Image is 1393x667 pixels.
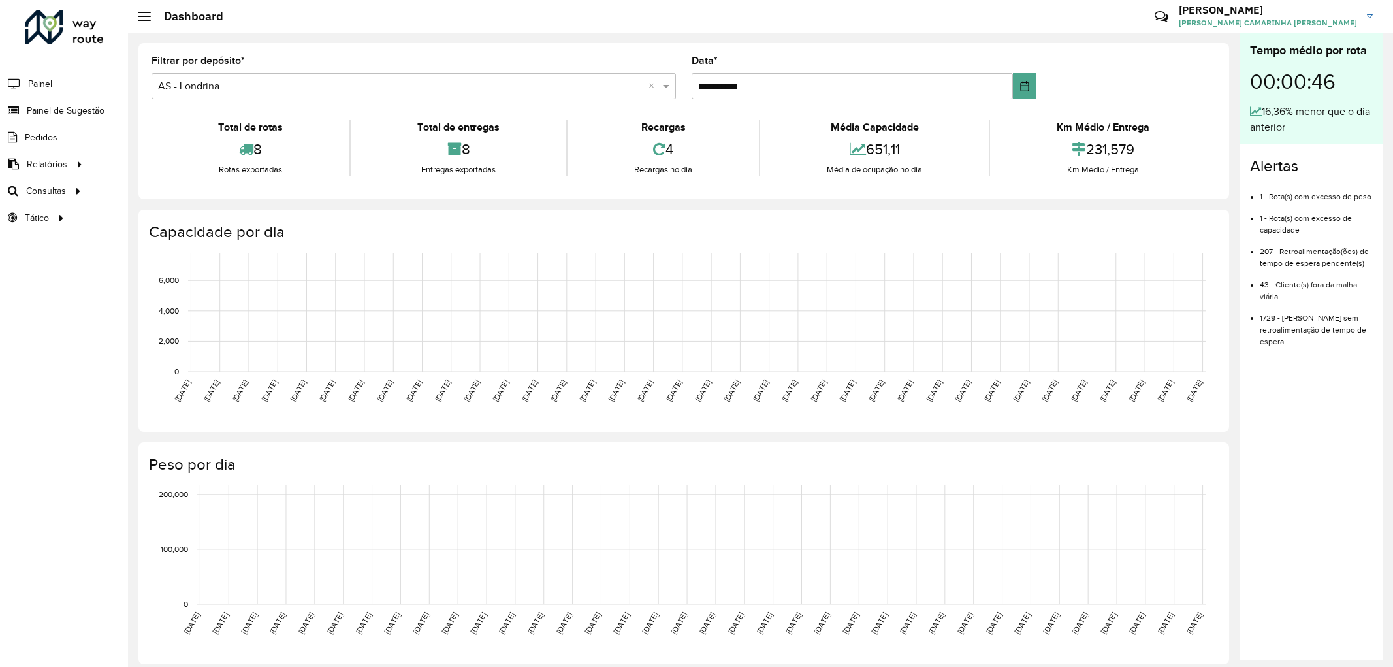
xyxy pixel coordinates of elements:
[697,611,716,636] text: [DATE]
[155,120,346,135] div: Total de rotas
[268,611,287,636] text: [DATE]
[202,378,221,403] text: [DATE]
[554,611,573,636] text: [DATE]
[641,611,660,636] text: [DATE]
[182,611,201,636] text: [DATE]
[1179,4,1357,16] h3: [PERSON_NAME]
[870,611,889,636] text: [DATE]
[812,611,831,636] text: [DATE]
[692,53,718,69] label: Data
[780,378,799,403] text: [DATE]
[838,378,857,403] text: [DATE]
[354,163,563,176] div: Entregas exportadas
[1156,611,1175,636] text: [DATE]
[1185,611,1204,636] text: [DATE]
[491,378,510,403] text: [DATE]
[155,135,346,163] div: 8
[497,611,516,636] text: [DATE]
[1156,378,1175,403] text: [DATE]
[784,611,803,636] text: [DATE]
[289,378,308,403] text: [DATE]
[726,611,745,636] text: [DATE]
[354,135,563,163] div: 8
[982,378,1001,403] text: [DATE]
[325,611,344,636] text: [DATE]
[526,611,545,636] text: [DATE]
[763,120,985,135] div: Média Capacidade
[925,378,944,403] text: [DATE]
[1069,378,1088,403] text: [DATE]
[28,77,52,91] span: Painel
[159,337,179,346] text: 2,000
[1260,236,1373,269] li: 207 - Retroalimentação(ões) de tempo de espera pendente(s)
[809,378,828,403] text: [DATE]
[151,9,223,24] h2: Dashboard
[669,611,688,636] text: [DATE]
[763,135,985,163] div: 651,11
[1260,269,1373,302] li: 43 - Cliente(s) fora da malha viária
[841,611,860,636] text: [DATE]
[993,135,1213,163] div: 231,579
[607,378,626,403] text: [DATE]
[1011,378,1030,403] text: [DATE]
[1260,203,1373,236] li: 1 - Rota(s) com excesso de capacidade
[571,163,756,176] div: Recargas no dia
[898,611,917,636] text: [DATE]
[211,611,230,636] text: [DATE]
[1127,378,1146,403] text: [DATE]
[984,611,1003,636] text: [DATE]
[173,378,192,403] text: [DATE]
[159,306,179,315] text: 4,000
[149,455,1216,474] h4: Peso por dia
[155,163,346,176] div: Rotas exportadas
[317,378,336,403] text: [DATE]
[433,378,452,403] text: [DATE]
[722,378,741,403] text: [DATE]
[1250,157,1373,176] h4: Alertas
[25,131,57,144] span: Pedidos
[895,378,914,403] text: [DATE]
[1260,302,1373,348] li: 1729 - [PERSON_NAME] sem retroalimentação de tempo de espera
[583,611,602,636] text: [DATE]
[462,378,481,403] text: [DATE]
[231,378,249,403] text: [DATE]
[1098,611,1117,636] text: [DATE]
[1250,59,1373,104] div: 00:00:46
[1147,3,1176,31] a: Contato Rápido
[1013,611,1032,636] text: [DATE]
[993,163,1213,176] div: Km Médio / Entrega
[953,378,972,403] text: [DATE]
[763,163,985,176] div: Média de ocupação no dia
[1185,378,1204,403] text: [DATE]
[648,78,660,94] span: Clear all
[1127,611,1146,636] text: [DATE]
[25,211,49,225] span: Tático
[440,611,459,636] text: [DATE]
[1260,181,1373,203] li: 1 - Rota(s) com excesso de peso
[354,120,563,135] div: Total de entregas
[1070,611,1089,636] text: [DATE]
[174,367,179,376] text: 0
[867,378,886,403] text: [DATE]
[571,120,756,135] div: Recargas
[149,223,1216,242] h4: Capacidade por dia
[260,378,279,403] text: [DATE]
[955,611,974,636] text: [DATE]
[694,378,713,403] text: [DATE]
[404,378,423,403] text: [DATE]
[27,104,104,118] span: Painel de Sugestão
[161,545,188,553] text: 100,000
[1042,611,1061,636] text: [DATE]
[1179,17,1357,29] span: [PERSON_NAME] CAMARINHA [PERSON_NAME]
[26,184,66,198] span: Consultas
[376,378,394,403] text: [DATE]
[383,611,402,636] text: [DATE]
[240,611,259,636] text: [DATE]
[993,120,1213,135] div: Km Médio / Entrega
[571,135,756,163] div: 4
[184,600,188,608] text: 0
[1013,73,1036,99] button: Choose Date
[578,378,597,403] text: [DATE]
[549,378,568,403] text: [DATE]
[411,611,430,636] text: [DATE]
